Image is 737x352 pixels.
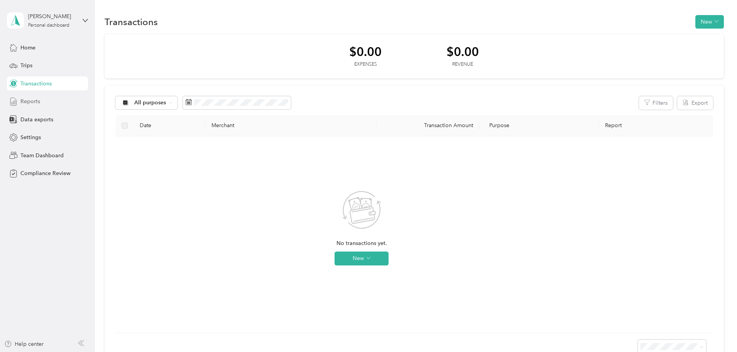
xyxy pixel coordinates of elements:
[677,96,713,110] button: Export
[599,115,713,136] th: Report
[336,239,387,248] span: No transactions yet.
[28,23,69,28] div: Personal dashboard
[349,45,382,58] div: $0.00
[695,15,724,29] button: New
[20,97,40,105] span: Reports
[485,122,510,129] span: Purpose
[4,340,44,348] button: Help center
[446,61,479,68] div: Revenue
[349,61,382,68] div: Expenses
[335,252,389,265] button: New
[446,45,479,58] div: $0.00
[20,61,32,70] span: Trips
[28,12,76,20] div: [PERSON_NAME]
[20,116,53,124] span: Data exports
[694,309,737,352] iframe: Everlance-gr Chat Button Frame
[105,18,158,26] h1: Transactions
[20,44,35,52] span: Home
[205,115,376,136] th: Merchant
[134,115,205,136] th: Date
[377,115,479,136] th: Transaction Amount
[134,100,166,105] span: All purposes
[20,80,52,88] span: Transactions
[20,151,64,160] span: Team Dashboard
[639,96,673,110] button: Filters
[20,133,41,141] span: Settings
[20,169,71,177] span: Compliance Review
